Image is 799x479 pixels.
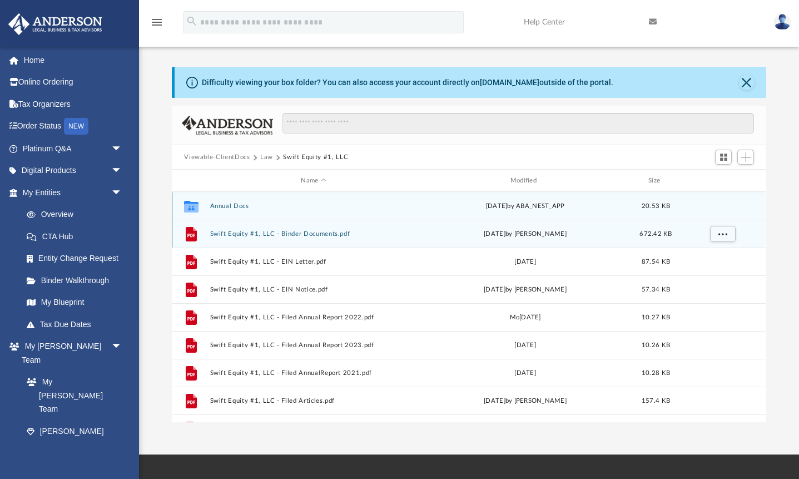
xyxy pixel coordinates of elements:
[210,342,417,349] button: Swift Equity #1, LLC - Filed Annual Report 2023.pdf
[642,314,670,320] span: 10.27 KB
[710,309,736,326] button: More options
[739,75,755,90] button: Close
[186,15,198,27] i: search
[422,229,629,239] div: [DATE] by [PERSON_NAME]
[282,113,754,134] input: Search files and folders
[16,269,139,292] a: Binder Walkthrough
[8,137,139,160] a: Platinum Q&Aarrow_drop_down
[172,192,766,423] div: grid
[8,160,139,182] a: Digital Productsarrow_drop_down
[642,342,670,348] span: 10.26 KB
[8,181,139,204] a: My Entitiesarrow_drop_down
[16,292,133,314] a: My Blueprint
[210,176,417,186] div: Name
[642,203,670,209] span: 20.53 KB
[210,258,417,265] button: Swift Equity #1, LLC - EIN Letter.pdf
[150,21,163,29] a: menu
[111,181,133,204] span: arrow_drop_down
[210,369,417,377] button: Swift Equity #1, LLC - Filed AnnualReport 2021.pdf
[8,335,133,371] a: My [PERSON_NAME] Teamarrow_drop_down
[111,335,133,358] span: arrow_drop_down
[210,203,417,210] button: Annual Docs
[710,337,736,354] button: More options
[184,152,250,162] button: Viewable-ClientDocs
[177,176,205,186] div: id
[715,150,732,165] button: Switch to Grid View
[421,176,629,186] div: Modified
[422,340,629,350] div: [DATE]
[210,230,417,238] button: Swift Equity #1, LLC - Binder Documents.pdf
[642,287,670,293] span: 57.34 KB
[210,314,417,321] button: Swift Equity #1, LLC - Filed Annual Report 2022.pdf
[260,152,273,162] button: Law
[710,226,736,243] button: More options
[640,231,672,237] span: 672.42 KB
[16,420,133,456] a: [PERSON_NAME] System
[710,393,736,409] button: More options
[8,93,139,115] a: Tax Organizers
[422,285,629,295] div: [DATE] by [PERSON_NAME]
[480,78,539,87] a: [DOMAIN_NAME]
[710,421,736,437] button: More options
[16,204,139,226] a: Overview
[8,115,139,138] a: Order StatusNEW
[283,152,348,162] button: Swift Equity #1, LLC
[710,365,736,382] button: More options
[710,254,736,270] button: More options
[8,71,139,93] a: Online Ordering
[634,176,678,186] div: Size
[16,248,139,270] a: Entity Change Request
[683,176,761,186] div: id
[210,397,417,404] button: Swift Equity #1, LLC - Filed Articles.pdf
[422,201,629,211] div: [DATE] by ABA_NEST_APP
[210,286,417,293] button: Swift Equity #1, LLC - EIN Notice.pdf
[16,371,128,421] a: My [PERSON_NAME] Team
[422,313,629,323] div: Mo[DATE]
[150,16,163,29] i: menu
[5,13,106,35] img: Anderson Advisors Platinum Portal
[111,137,133,160] span: arrow_drop_down
[16,225,139,248] a: CTA Hub
[642,370,670,376] span: 10.28 KB
[422,396,629,406] div: [DATE] by [PERSON_NAME]
[710,282,736,298] button: More options
[64,118,88,135] div: NEW
[422,257,629,267] div: [DATE]
[202,77,613,88] div: Difficulty viewing your box folder? You can also access your account directly on outside of the p...
[642,259,670,265] span: 87.54 KB
[8,49,139,71] a: Home
[774,14,791,30] img: User Pic
[737,150,754,165] button: Add
[422,368,629,378] div: [DATE]
[16,313,139,335] a: Tax Due Dates
[111,160,133,182] span: arrow_drop_down
[642,398,670,404] span: 157.4 KB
